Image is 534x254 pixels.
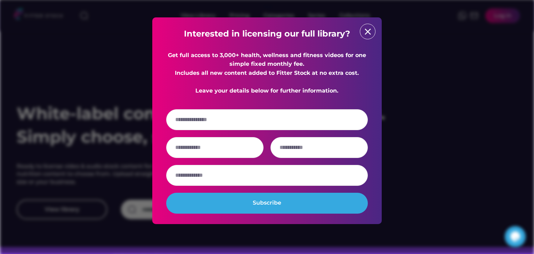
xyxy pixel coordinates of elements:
[166,193,368,214] button: Subscribe
[166,51,368,95] div: Get full access to 3,000+ health, wellness and fitness videos for one simple fixed monthly fee. I...
[363,26,373,37] button: close
[505,226,527,247] iframe: chat widget
[184,29,350,39] strong: Interested in licensing our full library?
